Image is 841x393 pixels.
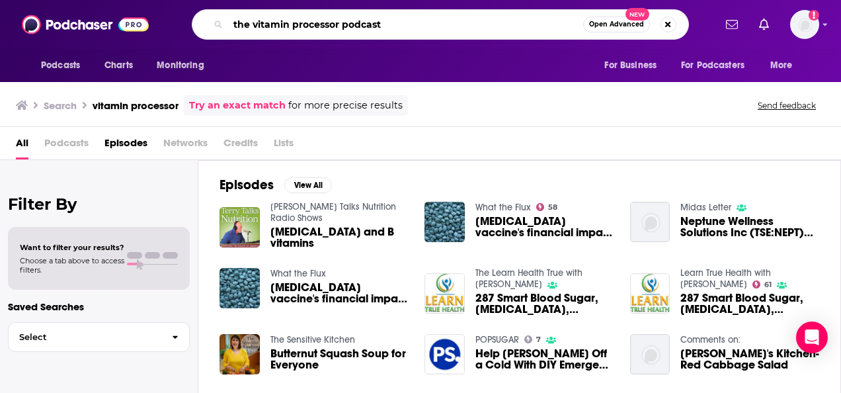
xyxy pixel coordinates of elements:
[536,337,541,343] span: 7
[270,226,409,249] span: [MEDICAL_DATA] and B vitamins
[274,132,294,159] span: Lists
[284,177,332,193] button: View All
[475,292,614,315] span: 287 Smart Blood Sugar, [MEDICAL_DATA], Genetics For Detox, [MEDICAL_DATA], Ancient Cultures, Trad...
[220,207,260,247] img: Choline and B vitamins
[424,273,465,314] img: 287 Smart Blood Sugar, Vitamin E, Genetics For Detox, Diabetes, Ancient Cultures, Traditional Hea...
[790,10,819,39] button: Show profile menu
[20,243,124,252] span: Want to filter your results?
[680,292,819,315] a: 287 Smart Blood Sugar, Vitamin E, Genetics For Detox, Diabetes, Ancient Cultures, Traditional Hea...
[22,12,149,37] img: Podchaser - Follow, Share and Rate Podcasts
[220,268,260,308] img: COVID vaccine's financial impact | Swisse & Blackmores's dogfight for pet vitamins | Aussie dairy...
[595,53,673,78] button: open menu
[680,267,771,290] a: Learn True Health with Ashley James
[536,203,557,211] a: 58
[754,100,820,111] button: Send feedback
[809,10,819,21] svg: Add a profile image
[8,300,190,313] p: Saved Searches
[475,267,582,290] a: The Learn Health True with Ashley James
[630,202,670,242] img: Neptune Wellness Solutions Inc (TSE:NEPT) CEO on Acquiring Hemp Processor SugarLeaf Labs, LLC
[270,282,409,304] span: [MEDICAL_DATA] vaccine's financial impact | Swisse & [PERSON_NAME]'s dogfight for pet vitamins | ...
[192,9,689,40] div: Search podcasts, credits, & more...
[680,348,819,371] a: Juliette's Kitchen- Red Cabbage Salad
[44,132,89,159] span: Podcasts
[96,53,141,78] a: Charts
[790,10,819,39] img: User Profile
[270,268,326,279] a: What the Flux
[630,334,670,374] img: Juliette's Kitchen- Red Cabbage Salad
[104,132,147,159] a: Episodes
[270,334,355,345] a: The Sensitive Kitchen
[589,21,644,28] span: Open Advanced
[604,56,657,75] span: For Business
[8,195,190,214] h2: Filter By
[721,13,743,36] a: Show notifications dropdown
[764,282,772,288] span: 61
[16,132,28,159] a: All
[270,226,409,249] a: Choline and B vitamins
[9,333,161,341] span: Select
[228,14,583,35] input: Search podcasts, credits, & more...
[583,17,650,32] button: Open AdvancedNew
[104,56,133,75] span: Charts
[32,53,97,78] button: open menu
[680,292,819,315] span: 287 Smart Blood Sugar, [MEDICAL_DATA], Genetics For Detox, [MEDICAL_DATA], Ancient Cultures, Trad...
[220,177,274,193] h2: Episodes
[270,201,396,224] a: Terry Talks Nutrition Radio Shows
[41,56,80,75] span: Podcasts
[163,132,208,159] span: Networks
[475,334,519,345] a: POPSUGAR
[625,8,649,21] span: New
[524,335,541,343] a: 7
[475,292,614,315] a: 287 Smart Blood Sugar, Vitamin E, Genetics For Detox, Diabetes, Ancient Cultures, Traditional Hea...
[270,282,409,304] a: COVID vaccine's financial impact | Swisse & Blackmores's dogfight for pet vitamins | Aussie dairy...
[680,202,731,213] a: Midas Letter
[770,56,793,75] span: More
[672,53,764,78] button: open menu
[270,348,409,371] a: Butternut Squash Soup for Everyone
[752,281,772,288] a: 61
[475,216,614,238] span: [MEDICAL_DATA] vaccine's financial impact | Swisse & [PERSON_NAME]'s dogfight for pet vitamins | ...
[44,99,77,112] h3: Search
[424,202,465,242] img: COVID vaccine's financial impact | Swisse & Blackmores's dogfight for pet vitamins | Aussie dairy...
[220,334,260,374] img: Butternut Squash Soup for Everyone
[20,256,124,275] span: Choose a tab above to access filters.
[680,348,819,371] span: [PERSON_NAME]'s Kitchen- Red Cabbage Salad
[680,216,819,238] a: Neptune Wellness Solutions Inc (TSE:NEPT) CEO on Acquiring Hemp Processor SugarLeaf Labs, LLC
[223,132,258,159] span: Credits
[754,13,774,36] a: Show notifications dropdown
[288,98,403,113] span: for more precise results
[630,273,670,314] img: 287 Smart Blood Sugar, Vitamin E, Genetics For Detox, Diabetes, Ancient Cultures, Traditional Hea...
[424,334,465,374] img: Help Ward Off a Cold With DIY Emergen-C
[680,334,741,345] a: Comments on:
[93,99,179,112] h3: vitamin processor
[475,202,531,213] a: What the Flux
[220,177,332,193] a: EpisodesView All
[548,204,557,210] span: 58
[761,53,809,78] button: open menu
[790,10,819,39] span: Logged in as HLWG_Interdependence
[147,53,221,78] button: open menu
[681,56,744,75] span: For Podcasters
[189,98,286,113] a: Try an exact match
[475,216,614,238] a: COVID vaccine's financial impact | Swisse & Blackmores's dogfight for pet vitamins | Aussie dairy...
[8,322,190,352] button: Select
[475,348,614,371] span: Help [PERSON_NAME] Off a Cold With DIY Emergen-C
[796,322,828,353] div: Open Intercom Messenger
[475,348,614,371] a: Help Ward Off a Cold With DIY Emergen-C
[157,56,204,75] span: Monitoring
